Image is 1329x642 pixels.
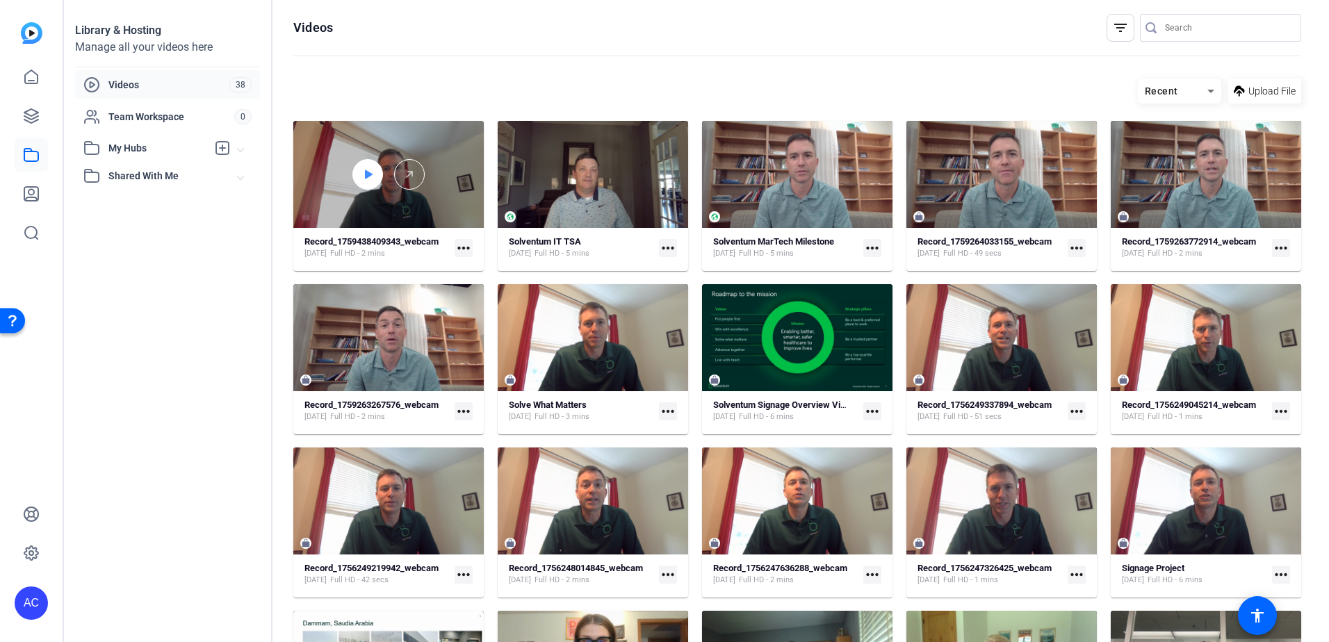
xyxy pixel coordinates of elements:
mat-icon: more_horiz [863,239,881,257]
div: AC [15,586,48,620]
span: Recent [1145,85,1178,97]
span: Full HD - 49 secs [943,248,1002,259]
span: Shared With Me [108,169,238,183]
strong: Record_1756249045214_webcam [1122,400,1256,410]
span: Full HD - 2 mins [330,248,385,259]
span: Full HD - 1 mins [1148,411,1202,422]
strong: Record_1759438409343_webcam [304,236,439,247]
span: Full HD - 3 mins [535,411,589,422]
span: [DATE] [918,575,940,586]
a: Solventum IT TSA[DATE]Full HD - 5 mins [509,236,653,259]
a: Signage Project[DATE]Full HD - 6 mins [1122,563,1266,586]
strong: Record_1756247326425_webcam [918,563,1052,573]
a: Record_1759263772914_webcam[DATE]Full HD - 2 mins [1122,236,1266,259]
a: Record_1756249219942_webcam[DATE]Full HD - 42 secs [304,563,449,586]
mat-expansion-panel-header: My Hubs [75,134,260,162]
input: Search [1165,19,1290,36]
mat-icon: more_horiz [1272,239,1290,257]
strong: Solventum IT TSA [509,236,581,247]
mat-icon: more_horiz [863,566,881,584]
span: Full HD - 51 secs [943,411,1002,422]
mat-icon: more_horiz [1272,402,1290,420]
strong: Signage Project [1122,563,1184,573]
mat-icon: more_horiz [455,402,473,420]
mat-icon: more_horiz [863,402,881,420]
mat-icon: more_horiz [455,239,473,257]
span: Team Workspace [108,110,234,124]
a: Record_1759264033155_webcam[DATE]Full HD - 49 secs [918,236,1062,259]
a: Solventum MarTech Milestone[DATE]Full HD - 5 mins [713,236,858,259]
mat-icon: more_horiz [659,239,677,257]
span: [DATE] [918,411,940,422]
span: Full HD - 6 mins [1148,575,1202,586]
strong: Solventum MarTech Milestone [713,236,834,247]
span: Full HD - 2 mins [1148,248,1202,259]
strong: Record_1759264033155_webcam [918,236,1052,247]
strong: Record_1759263772914_webcam [1122,236,1256,247]
h1: Videos [293,19,333,36]
mat-icon: accessibility [1249,607,1266,624]
span: Full HD - 5 mins [739,248,794,259]
span: [DATE] [509,248,531,259]
mat-icon: more_horiz [455,566,473,584]
img: blue-gradient.svg [21,22,42,44]
a: Record_1756248014845_webcam[DATE]Full HD - 2 mins [509,563,653,586]
span: 0 [234,109,252,124]
div: Library & Hosting [75,22,260,39]
span: Full HD - 42 secs [330,575,389,586]
a: Solventum Signage Overview Video[DATE]Full HD - 6 mins [713,400,858,422]
span: [DATE] [509,575,531,586]
strong: Record_1756249219942_webcam [304,563,439,573]
mat-icon: more_horiz [1068,239,1086,257]
span: [DATE] [304,575,327,586]
button: Upload File [1228,79,1301,104]
strong: Solve What Matters [509,400,587,410]
span: Full HD - 2 mins [330,411,385,422]
span: [DATE] [1122,575,1144,586]
a: Record_1756249337894_webcam[DATE]Full HD - 51 secs [918,400,1062,422]
mat-icon: filter_list [1112,19,1129,36]
strong: Record_1756249337894_webcam [918,400,1052,410]
span: [DATE] [509,411,531,422]
a: Record_1759438409343_webcam[DATE]Full HD - 2 mins [304,236,449,259]
span: 38 [229,77,252,92]
span: Full HD - 1 mins [943,575,998,586]
span: [DATE] [304,411,327,422]
strong: Record_1756248014845_webcam [509,563,643,573]
strong: Solventum Signage Overview Video [713,400,855,410]
span: Full HD - 5 mins [535,248,589,259]
span: Full HD - 2 mins [535,575,589,586]
mat-icon: more_horiz [659,402,677,420]
a: Solve What Matters[DATE]Full HD - 3 mins [509,400,653,422]
strong: Record_1756247636288_webcam [713,563,847,573]
span: Full HD - 6 mins [739,411,794,422]
span: [DATE] [713,575,735,586]
span: Full HD - 2 mins [739,575,794,586]
span: My Hubs [108,141,207,156]
span: [DATE] [918,248,940,259]
strong: Record_1759263267576_webcam [304,400,439,410]
span: [DATE] [713,248,735,259]
span: Videos [108,78,229,92]
div: Manage all your videos here [75,39,260,56]
mat-icon: more_horiz [1068,402,1086,420]
a: Record_1759263267576_webcam[DATE]Full HD - 2 mins [304,400,449,422]
mat-icon: more_horiz [659,566,677,584]
span: [DATE] [713,411,735,422]
span: [DATE] [1122,248,1144,259]
mat-icon: more_horiz [1068,566,1086,584]
span: Upload File [1248,84,1296,99]
a: Record_1756247326425_webcam[DATE]Full HD - 1 mins [918,563,1062,586]
a: Record_1756247636288_webcam[DATE]Full HD - 2 mins [713,563,858,586]
a: Record_1756249045214_webcam[DATE]Full HD - 1 mins [1122,400,1266,422]
span: [DATE] [1122,411,1144,422]
mat-icon: more_horiz [1272,566,1290,584]
span: [DATE] [304,248,327,259]
mat-expansion-panel-header: Shared With Me [75,162,260,190]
